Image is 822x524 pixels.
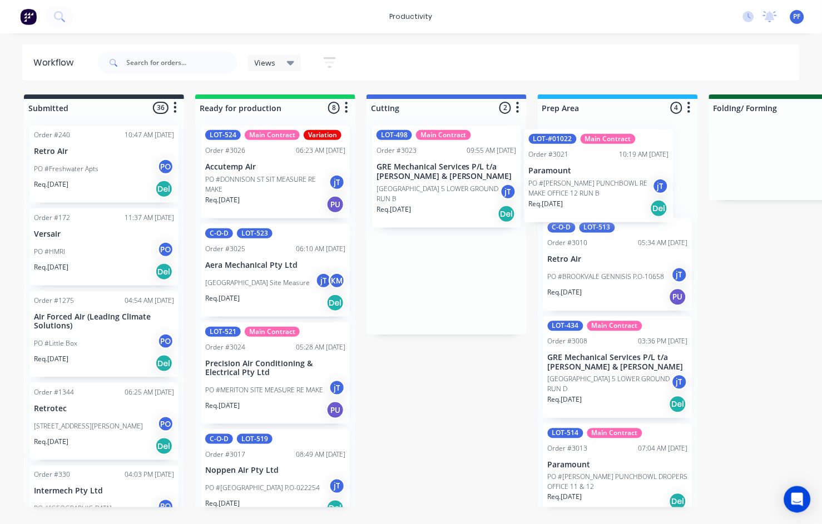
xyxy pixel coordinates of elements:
[384,8,438,25] div: productivity
[255,57,276,68] span: Views
[20,8,37,25] img: Factory
[794,12,801,22] span: PF
[127,52,237,74] input: Search for orders...
[33,56,79,69] div: Workflow
[784,486,811,513] div: Open Intercom Messenger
